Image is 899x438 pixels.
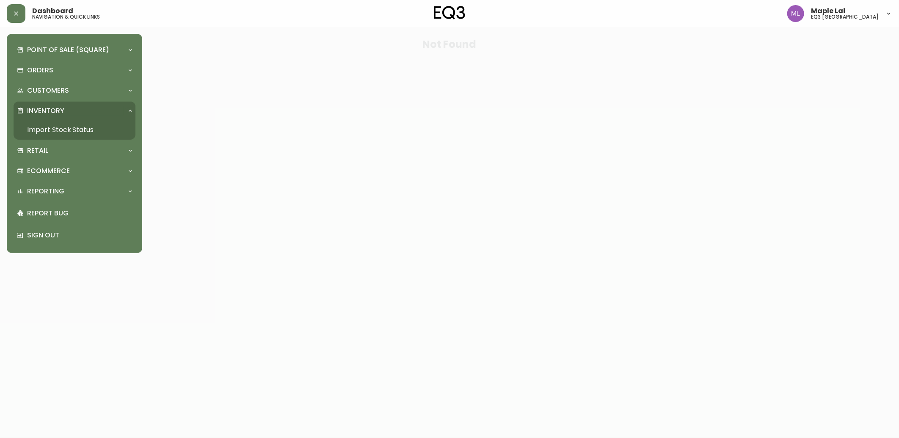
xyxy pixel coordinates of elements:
div: Customers [14,81,135,100]
img: 61e28cffcf8cc9f4e300d877dd684943 [787,5,804,22]
p: Inventory [27,106,64,116]
p: Retail [27,146,48,155]
h5: eq3 [GEOGRAPHIC_DATA] [811,14,879,19]
h5: navigation & quick links [32,14,100,19]
p: Sign Out [27,231,132,240]
div: Inventory [14,102,135,120]
div: Orders [14,61,135,80]
p: Ecommerce [27,166,70,176]
img: logo [434,6,465,19]
div: Ecommerce [14,162,135,180]
p: Reporting [27,187,64,196]
div: Sign Out [14,224,135,246]
a: Import Stock Status [14,120,135,140]
div: Reporting [14,182,135,201]
span: Maple Lai [811,8,845,14]
div: Retail [14,141,135,160]
div: Point of Sale (Square) [14,41,135,59]
div: Report Bug [14,202,135,224]
p: Point of Sale (Square) [27,45,109,55]
span: Dashboard [32,8,73,14]
p: Customers [27,86,69,95]
p: Orders [27,66,53,75]
p: Report Bug [27,209,132,218]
